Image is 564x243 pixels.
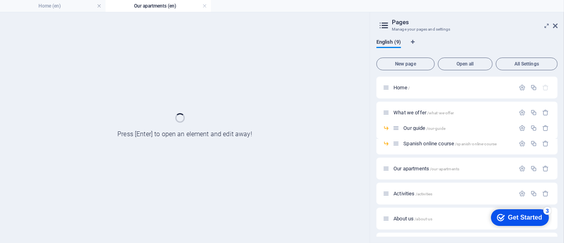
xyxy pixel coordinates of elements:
[401,125,515,131] div: Our guide/our-guide
[530,165,537,172] div: Duplicate
[393,166,459,172] span: Click to open page
[376,58,435,70] button: New page
[401,141,515,146] div: Spanish online course/spanish-online-course
[519,109,526,116] div: Settings
[542,140,549,147] div: Remove
[391,166,515,171] div: Our apartments/our-apartments
[519,84,526,91] div: Settings
[438,58,493,70] button: Open all
[408,86,410,90] span: /
[391,110,515,115] div: What we offer/what-we-offer
[393,191,432,197] span: Click to open page
[106,2,211,10] h4: Our apartments (en)
[427,111,454,115] span: /what-we-offer
[530,190,537,197] div: Duplicate
[391,191,515,196] div: Activities/activities
[542,190,549,197] div: Remove
[392,26,542,33] h3: Manage your pages and settings
[376,37,401,48] span: English (9)
[441,62,489,66] span: Open all
[530,109,537,116] div: Duplicate
[455,142,497,146] span: /spanish-online-course
[6,4,64,21] div: Get Started 3 items remaining, 40% complete
[380,62,431,66] span: New page
[393,110,454,116] span: Click to open page
[519,165,526,172] div: Settings
[426,126,445,131] span: /our-guide
[391,216,515,221] div: About us/about-us
[403,141,497,147] span: Click to open page
[416,192,433,196] span: /activities
[519,140,526,147] div: Settings
[519,125,526,131] div: Settings
[414,217,432,221] span: /about-us
[542,84,549,91] div: The startpage cannot be deleted
[519,190,526,197] div: Settings
[542,125,549,131] div: Remove
[499,62,554,66] span: All Settings
[376,39,558,54] div: Language Tabs
[542,109,549,116] div: Remove
[496,58,558,70] button: All Settings
[403,125,445,131] span: Click to open page
[530,84,537,91] div: Duplicate
[542,165,549,172] div: Remove
[393,216,432,222] span: Click to open page
[392,19,558,26] h2: Pages
[430,167,459,171] span: /our-apartments
[23,9,58,16] div: Get Started
[530,140,537,147] div: Duplicate
[530,125,537,131] div: Duplicate
[391,85,515,90] div: Home/
[59,2,67,10] div: 3
[393,85,410,91] span: Click to open page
